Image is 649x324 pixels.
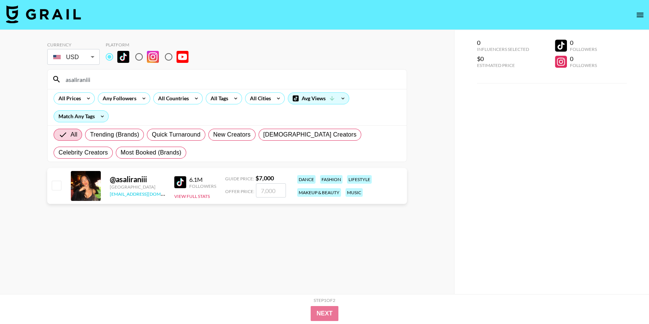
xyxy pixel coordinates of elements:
[256,174,274,181] strong: $ 7,000
[311,306,339,321] button: Next
[297,188,341,197] div: makeup & beauty
[152,130,200,139] span: Quick Turnaround
[477,39,529,46] div: 0
[225,189,254,194] span: Offer Price:
[54,111,108,122] div: Match Any Tags
[347,175,372,184] div: lifestyle
[106,42,194,48] div: Platform
[477,46,529,52] div: Influencers Selected
[245,93,272,104] div: All Cities
[174,193,210,199] button: View Full Stats
[297,175,316,184] div: dance
[314,297,335,303] div: Step 1 of 2
[61,73,402,85] input: Search by User Name
[110,190,185,197] a: [EMAIL_ADDRESS][DOMAIN_NAME]
[345,188,363,197] div: music
[110,175,165,184] div: @ asaliraniii
[612,287,640,315] iframe: Drift Widget Chat Controller
[154,93,190,104] div: All Countries
[288,93,349,104] div: Avg Views
[477,62,529,68] div: Estimated Price
[225,176,254,181] span: Guide Price:
[189,176,216,183] div: 6.1M
[206,93,230,104] div: All Tags
[570,39,597,46] div: 0
[570,55,597,62] div: 0
[90,130,139,139] span: Trending (Brands)
[110,184,165,190] div: [GEOGRAPHIC_DATA]
[98,93,138,104] div: Any Followers
[633,7,648,22] button: open drawer
[58,148,108,157] span: Celebrity Creators
[189,183,216,189] div: Followers
[570,46,597,52] div: Followers
[70,130,77,139] span: All
[256,183,286,198] input: 7,000
[6,5,81,23] img: Grail Talent
[263,130,357,139] span: [DEMOGRAPHIC_DATA] Creators
[477,55,529,62] div: $0
[174,176,186,188] img: TikTok
[54,93,82,104] div: All Prices
[49,51,98,64] div: USD
[121,148,181,157] span: Most Booked (Brands)
[47,42,100,48] div: Currency
[117,51,129,63] img: TikTok
[176,51,188,63] img: YouTube
[147,51,159,63] img: Instagram
[570,62,597,68] div: Followers
[320,175,342,184] div: fashion
[213,130,251,139] span: New Creators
